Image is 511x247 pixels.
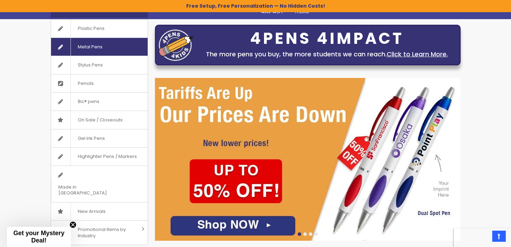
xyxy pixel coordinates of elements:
span: Pencils [71,74,101,93]
span: Plastic Pens [71,19,112,38]
button: Close teaser [69,221,76,228]
span: Made in [GEOGRAPHIC_DATA] [51,178,130,202]
a: Stylus Pens [51,56,148,74]
a: Gel Ink Pens [51,129,148,148]
a: New Arrivals [51,202,148,221]
span: Stylus Pens [71,56,110,74]
span: On Sale / Closeouts [71,111,130,129]
a: On Sale / Closeouts [51,111,148,129]
div: 4PENS 4IMPACT [197,31,457,46]
iframe: Google Customer Reviews [454,228,511,247]
div: The more pens you buy, the more students we can reach. [197,49,457,59]
a: Metal Pens [51,38,148,56]
span: Bic® pens [71,93,106,111]
span: Promotional Items by Industry [71,221,139,245]
span: New Arrivals [71,202,113,221]
a: Promotional Items by Industry [51,221,148,245]
a: Bic® pens [51,93,148,111]
a: Highlighter Pens / Markers [51,148,148,166]
a: Made in [GEOGRAPHIC_DATA] [51,166,148,202]
span: Highlighter Pens / Markers [71,148,144,166]
img: four_pen_logo.png [159,29,193,61]
span: Gel Ink Pens [71,129,112,148]
span: Metal Pens [71,38,109,56]
span: Get your Mystery Deal! [13,230,64,244]
div: Get your Mystery Deal!Close teaser [7,227,71,247]
a: Plastic Pens [51,19,148,38]
a: Pencils [51,74,148,93]
a: Click to Learn More. [387,50,448,58]
img: /cheap-promotional-products.html [155,78,461,241]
